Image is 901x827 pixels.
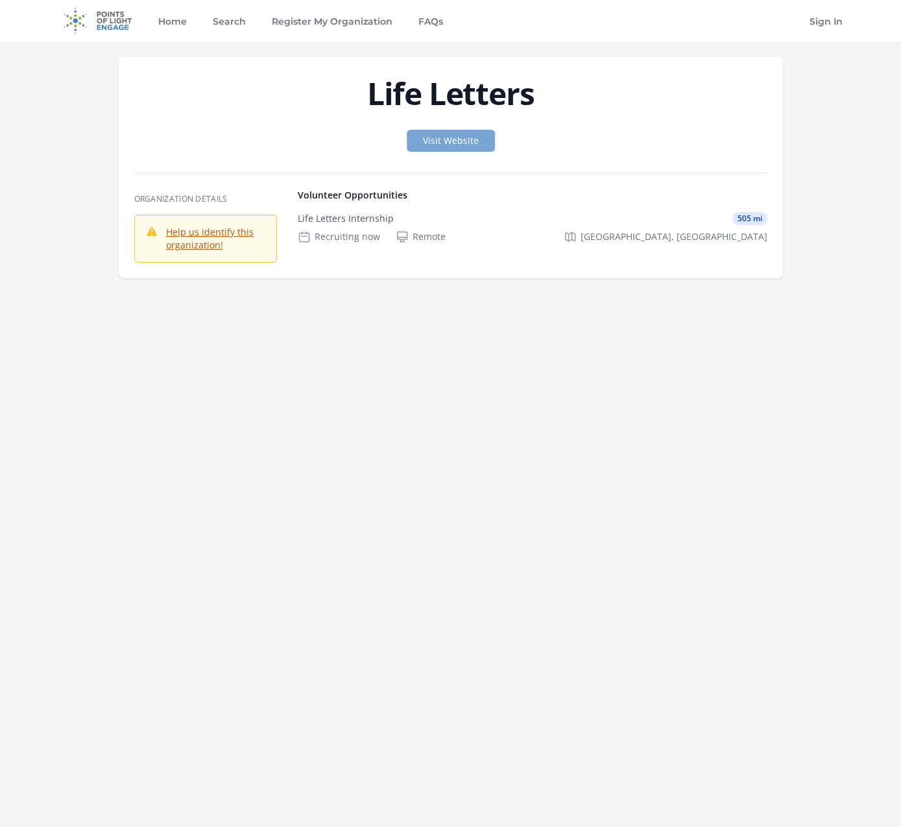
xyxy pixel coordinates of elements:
[298,189,767,202] h4: Volunteer Opportunities
[298,230,380,243] div: Recruiting now
[134,78,767,109] h1: Life Letters
[396,230,446,243] div: Remote
[581,230,767,243] span: [GEOGRAPHIC_DATA], [GEOGRAPHIC_DATA]
[407,130,495,152] a: Visit Website
[166,226,254,251] a: Help us identify this organization!
[134,194,277,204] h3: Organization Details
[298,212,394,225] div: Life Letters Internship
[293,202,773,254] a: Life Letters Internship 505 mi Recruiting now Remote [GEOGRAPHIC_DATA], [GEOGRAPHIC_DATA]
[732,212,767,225] span: 505 mi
